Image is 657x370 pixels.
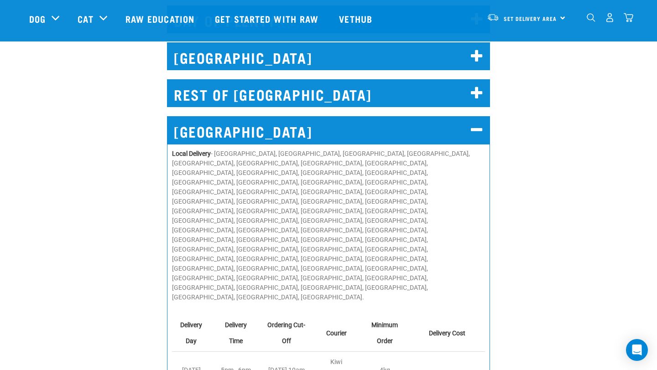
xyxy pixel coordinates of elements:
a: Raw Education [116,0,206,37]
img: van-moving.png [487,13,499,21]
span: Set Delivery Area [504,17,557,20]
img: home-icon-1@2x.png [587,13,595,22]
a: Vethub [330,0,384,37]
img: home-icon@2x.png [624,13,633,22]
h2: [GEOGRAPHIC_DATA] [167,42,490,70]
a: Dog [29,12,46,26]
p: - [GEOGRAPHIC_DATA], [GEOGRAPHIC_DATA], [GEOGRAPHIC_DATA], [GEOGRAPHIC_DATA], [GEOGRAPHIC_DATA], ... [172,149,485,302]
strong: Local Delivery [172,150,211,157]
h2: REST OF [GEOGRAPHIC_DATA] [167,79,490,107]
strong: Courier [326,329,347,337]
div: Open Intercom Messenger [626,339,648,361]
strong: Delivery Day [180,321,202,344]
h2: [GEOGRAPHIC_DATA] [167,116,490,144]
a: Cat [78,12,93,26]
a: Get started with Raw [206,0,330,37]
strong: Delivery Cost [429,329,465,337]
strong: Delivery Time [225,321,247,344]
strong: Minimum Order [371,321,398,344]
strong: Ordering Cut-Off [267,321,305,344]
img: user.png [605,13,615,22]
